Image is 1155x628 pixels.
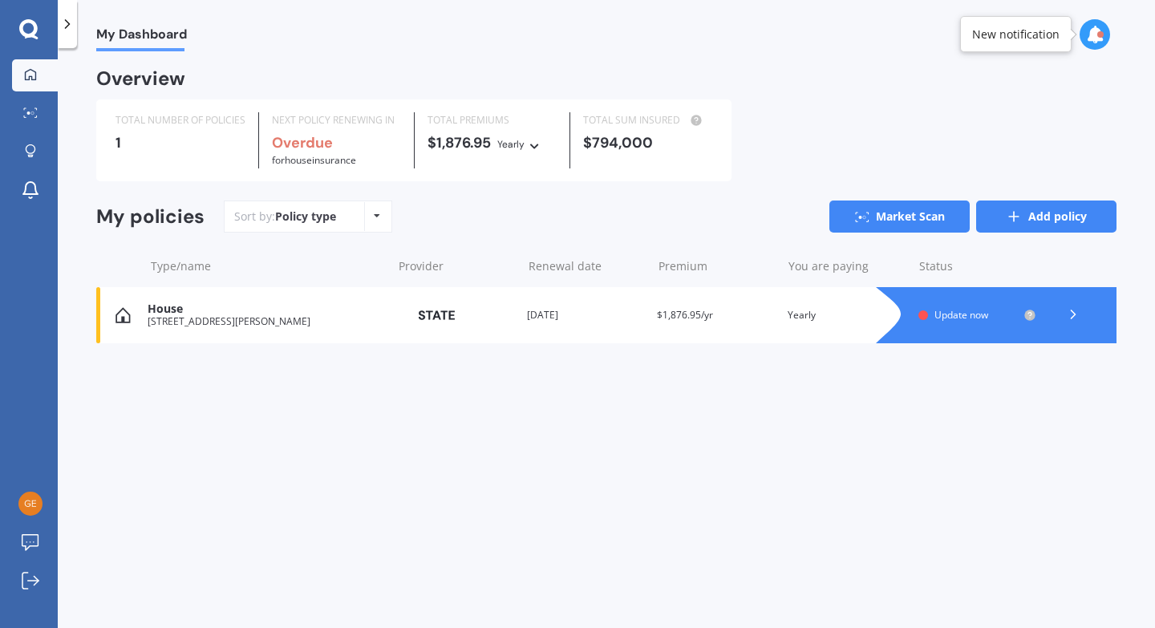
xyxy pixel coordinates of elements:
div: Sort by: [234,209,336,225]
div: Overview [96,71,185,87]
span: $1,876.95/yr [657,308,713,322]
div: Yearly [497,136,525,152]
span: Update now [934,308,988,322]
div: TOTAL SUM INSURED [583,112,712,128]
img: State [396,301,476,330]
div: My policies [96,205,205,229]
div: Type/name [151,258,386,274]
div: TOTAL PREMIUMS [428,112,557,128]
div: Premium [659,258,776,274]
a: Add policy [976,201,1116,233]
a: Market Scan [829,201,970,233]
div: You are paying [788,258,906,274]
div: Provider [399,258,516,274]
div: Status [919,258,1036,274]
div: House [148,302,383,316]
span: for House insurance [272,153,356,167]
div: [DATE] [527,307,645,323]
div: Renewal date [529,258,646,274]
img: House [115,307,131,323]
div: TOTAL NUMBER OF POLICIES [115,112,245,128]
div: Policy type [275,209,336,225]
span: My Dashboard [96,26,187,48]
b: Overdue [272,133,333,152]
div: [STREET_ADDRESS][PERSON_NAME] [148,316,383,327]
div: New notification [972,26,1060,43]
div: $1,876.95 [428,135,557,152]
div: $794,000 [583,135,712,151]
div: 1 [115,135,245,151]
div: NEXT POLICY RENEWING IN [272,112,401,128]
div: Yearly [788,307,906,323]
img: 92c920feffe5ab2e61861d485508ae8c [18,492,43,516]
